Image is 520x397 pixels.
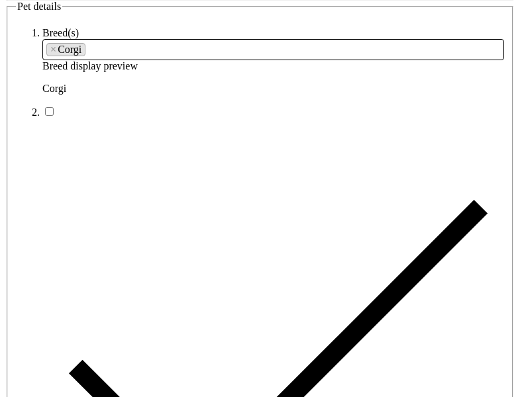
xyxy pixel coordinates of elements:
[17,1,61,12] span: Pet details
[50,44,56,56] span: ×
[42,27,504,95] li: Breed display preview
[42,83,504,95] p: Corgi
[46,43,85,56] li: Corgi
[42,27,79,38] label: Breed(s)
